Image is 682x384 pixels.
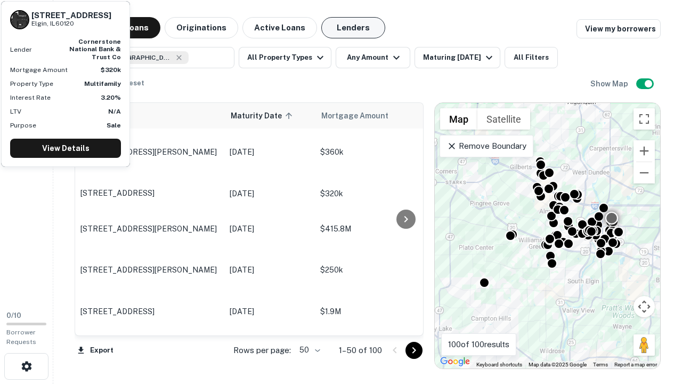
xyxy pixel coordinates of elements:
p: 1–50 of 100 [339,344,382,357]
h6: [STREET_ADDRESS] [31,11,111,20]
p: $250k [320,264,427,276]
p: Lender [10,45,32,54]
button: Active Loans [242,17,317,38]
p: [STREET_ADDRESS] [80,188,219,198]
p: Elgin, IL60120 [31,19,111,29]
div: 50 [295,342,322,358]
button: Keyboard shortcuts [476,361,522,369]
button: Map camera controls [634,296,655,317]
button: Zoom out [634,162,655,183]
button: Reset [117,73,151,94]
p: $360k [320,146,427,158]
button: Show street map [440,108,477,130]
p: [STREET_ADDRESS][PERSON_NAME] [80,147,219,157]
img: Google [437,355,473,369]
strong: N/A [108,108,121,115]
button: Export [75,342,116,358]
p: Purpose [10,121,36,130]
p: $320k [320,188,427,199]
p: [STREET_ADDRESS][PERSON_NAME] [80,265,219,275]
span: Borrower Requests [6,329,36,346]
span: 0 / 10 [6,311,21,319]
a: View Details [10,139,121,158]
p: Mortgage Amount [10,65,68,75]
strong: Sale [107,122,121,129]
p: 100 of 100 results [448,338,509,351]
p: Remove Boundary [446,140,526,153]
a: Report a map error [614,362,657,367]
div: 0 0 [435,103,660,369]
div: Maturing [DATE] [423,51,496,64]
strong: 3.20% [101,94,121,101]
p: [DATE] [230,223,310,235]
p: [STREET_ADDRESS][PERSON_NAME] [80,224,219,234]
button: Maturing [DATE] [415,47,500,68]
span: Maturity Date [231,109,296,122]
span: Map data ©2025 Google [529,362,587,367]
p: [DATE] [230,306,310,317]
h6: Show Map [590,78,630,90]
th: Location [75,103,224,129]
button: Zoom in [634,140,655,162]
th: Mortgage Amount [315,103,432,129]
p: Interest Rate [10,93,51,102]
strong: Multifamily [84,80,121,87]
a: Open this area in Google Maps (opens a new window) [437,355,473,369]
p: $1.9M [320,306,427,317]
button: Show satellite imagery [477,108,530,130]
th: Maturity Date [224,103,315,129]
a: View my borrowers [577,19,661,38]
button: All Property Types [239,47,331,68]
p: [STREET_ADDRESS] [80,307,219,316]
a: Terms [593,362,608,367]
button: All Filters [505,47,558,68]
button: Originations [165,17,238,38]
p: [DATE] [230,264,310,276]
span: Mortgage Amount [321,109,402,122]
button: Toggle fullscreen view [634,108,655,130]
iframe: Chat Widget [629,299,682,350]
button: Any Amount [336,47,410,68]
strong: cornerstone national bank & trust co [69,38,121,61]
p: Rows per page: [233,344,291,357]
button: Go to next page [405,342,423,359]
span: Elgin, [GEOGRAPHIC_DATA], [GEOGRAPHIC_DATA] [93,53,173,62]
p: Property Type [10,79,53,89]
button: Lenders [321,17,385,38]
p: [DATE] [230,146,310,158]
p: LTV [10,107,21,116]
strong: $320k [101,66,121,74]
p: [DATE] [230,188,310,199]
p: $415.8M [320,223,427,235]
